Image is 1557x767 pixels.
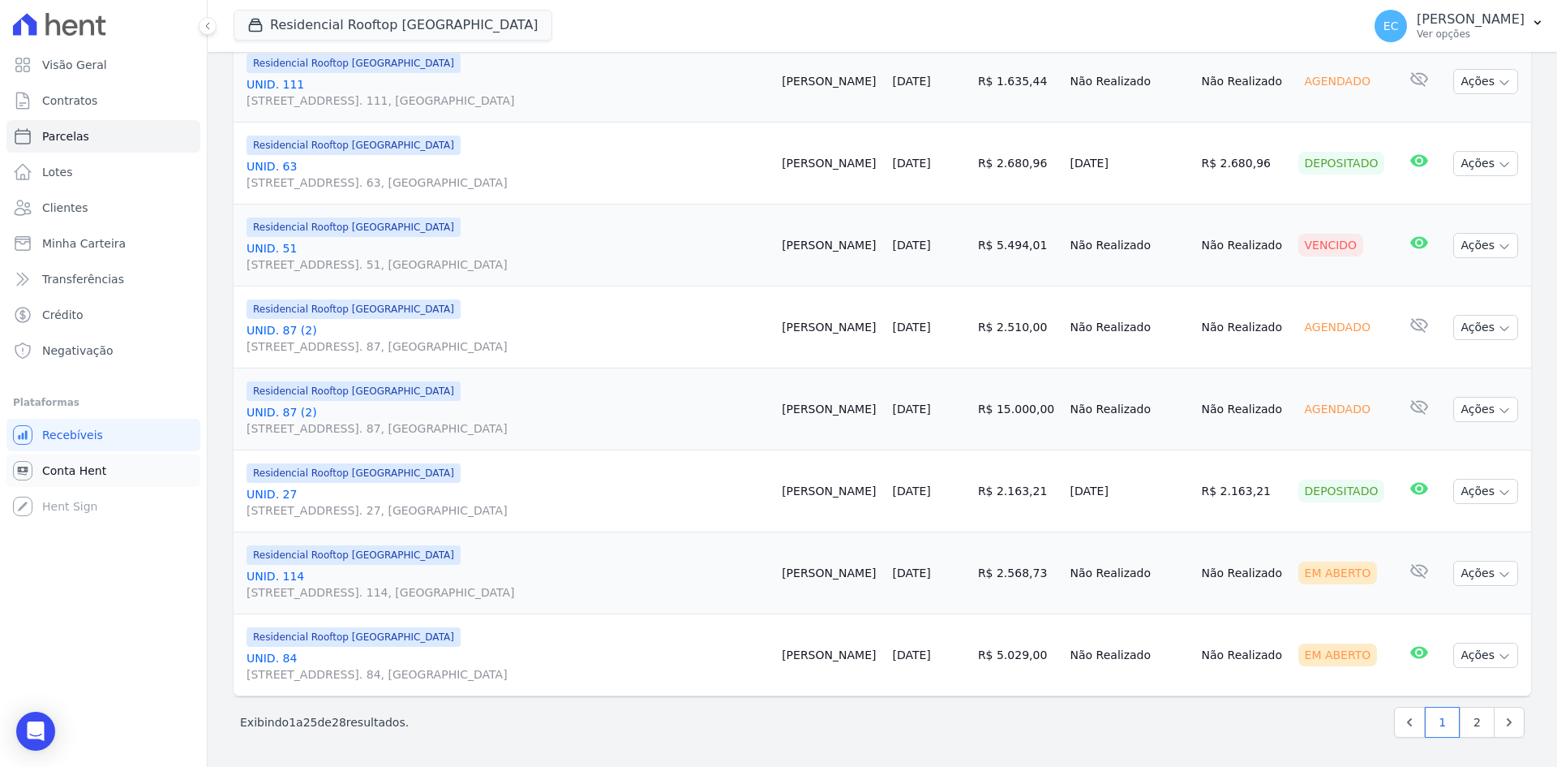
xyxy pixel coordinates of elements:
[289,716,296,729] span: 1
[1195,205,1292,287] td: Não Realizado
[247,502,769,519] span: [STREET_ADDRESS]. 27, [GEOGRAPHIC_DATA]
[234,10,552,41] button: Residencial Rooftop [GEOGRAPHIC_DATA]
[1298,398,1377,420] div: Agendado
[1195,368,1292,450] td: Não Realizado
[247,627,461,647] span: Residencial Rooftop [GEOGRAPHIC_DATA]
[1195,287,1292,368] td: Não Realizado
[892,403,930,416] a: [DATE]
[247,584,769,601] span: [STREET_ADDRESS]. 114, [GEOGRAPHIC_DATA]
[247,76,769,109] a: UNID. 111[STREET_ADDRESS]. 111, [GEOGRAPHIC_DATA]
[6,49,200,81] a: Visão Geral
[1298,644,1378,666] div: Em Aberto
[6,334,200,367] a: Negativação
[1417,11,1525,28] p: [PERSON_NAME]
[6,227,200,260] a: Minha Carteira
[42,463,106,479] span: Conta Hent
[892,239,930,252] a: [DATE]
[247,420,769,437] span: [STREET_ADDRESS]. 87, [GEOGRAPHIC_DATA]
[775,450,886,532] td: [PERSON_NAME]
[13,393,194,412] div: Plataformas
[247,54,461,73] span: Residencial Rooftop [GEOGRAPHIC_DATA]
[247,381,461,401] span: Residencial Rooftop [GEOGRAPHIC_DATA]
[972,205,1064,287] td: R$ 5.494,01
[1453,233,1518,258] button: Ações
[247,158,769,191] a: UNID. 63[STREET_ADDRESS]. 63, [GEOGRAPHIC_DATA]
[1064,368,1195,450] td: Não Realizado
[6,263,200,295] a: Transferências
[1394,707,1425,738] a: Previous
[892,75,930,88] a: [DATE]
[1195,123,1292,205] td: R$ 2.680,96
[1362,3,1557,49] button: EC [PERSON_NAME] Ver opções
[247,463,461,483] span: Residencial Rooftop [GEOGRAPHIC_DATA]
[1195,450,1292,532] td: R$ 2.163,21
[247,175,769,191] span: [STREET_ADDRESS]. 63, [GEOGRAPHIC_DATA]
[1453,397,1518,422] button: Ações
[775,614,886,696] td: [PERSON_NAME]
[775,123,886,205] td: [PERSON_NAME]
[42,93,97,109] span: Contratos
[1064,287,1195,368] td: Não Realizado
[775,205,886,287] td: [PERSON_NAME]
[972,614,1064,696] td: R$ 5.029,00
[1425,707,1460,738] a: 1
[775,287,886,368] td: [PERSON_NAME]
[1195,41,1292,123] td: Não Realizado
[1064,41,1195,123] td: Não Realizado
[1453,315,1518,340] button: Ações
[42,427,103,443] span: Recebíveis
[240,714,409,730] p: Exibindo a de resultados.
[247,568,769,601] a: UNID. 114[STREET_ADDRESS]. 114, [GEOGRAPHIC_DATA]
[42,164,73,180] span: Lotes
[1453,643,1518,668] button: Ações
[6,299,200,331] a: Crédito
[972,532,1064,614] td: R$ 2.568,73
[332,716,346,729] span: 28
[1195,532,1292,614] td: Não Realizado
[247,93,769,109] span: [STREET_ADDRESS]. 111, [GEOGRAPHIC_DATA]
[303,716,318,729] span: 25
[892,485,930,498] a: [DATE]
[775,368,886,450] td: [PERSON_NAME]
[1064,205,1195,287] td: Não Realizado
[1453,69,1518,94] button: Ações
[6,192,200,224] a: Clientes
[1298,70,1377,93] div: Agendado
[972,450,1064,532] td: R$ 2.163,21
[972,368,1064,450] td: R$ 15.000,00
[1453,151,1518,176] button: Ações
[892,649,930,661] a: [DATE]
[972,123,1064,205] td: R$ 2.680,96
[247,299,461,319] span: Residencial Rooftop [GEOGRAPHIC_DATA]
[892,321,930,334] a: [DATE]
[247,486,769,519] a: UNID. 27[STREET_ADDRESS]. 27, [GEOGRAPHIC_DATA]
[42,343,114,359] span: Negativação
[247,404,769,437] a: UNID. 87 (2)[STREET_ADDRESS]. 87, [GEOGRAPHIC_DATA]
[775,41,886,123] td: [PERSON_NAME]
[1417,28,1525,41] p: Ver opções
[6,156,200,188] a: Lotes
[42,128,89,144] span: Parcelas
[247,240,769,273] a: UNID. 51[STREET_ADDRESS]. 51, [GEOGRAPHIC_DATA]
[972,287,1064,368] td: R$ 2.510,00
[1453,561,1518,586] button: Ações
[1460,707,1495,738] a: 2
[892,567,930,580] a: [DATE]
[1064,123,1195,205] td: [DATE]
[42,200,88,216] span: Clientes
[1064,450,1195,532] td: [DATE]
[1298,562,1378,584] div: Em Aberto
[247,338,769,355] span: [STREET_ADDRESS]. 87, [GEOGRAPHIC_DATA]
[1298,234,1364,256] div: Vencido
[1453,479,1518,504] button: Ações
[1298,152,1385,175] div: Depositado
[247,545,461,565] span: Residencial Rooftop [GEOGRAPHIC_DATA]
[16,712,55,751] div: Open Intercom Messenger
[42,307,84,323] span: Crédito
[972,41,1064,123] td: R$ 1.635,44
[892,157,930,170] a: [DATE]
[6,419,200,451] a: Recebíveis
[1298,316,1377,338] div: Agendado
[1064,614,1195,696] td: Não Realizado
[42,271,124,287] span: Transferências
